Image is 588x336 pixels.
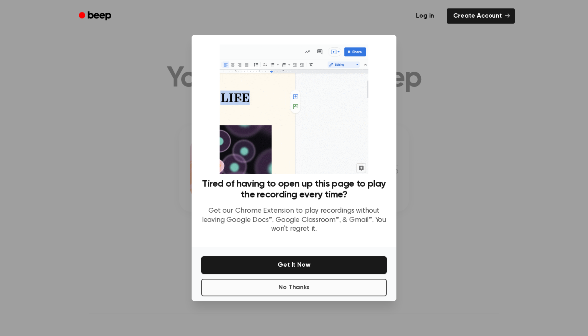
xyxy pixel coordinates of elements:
button: No Thanks [201,279,387,296]
a: Log in [408,7,442,25]
img: Beep extension in action [220,44,368,174]
h3: Tired of having to open up this page to play the recording every time? [201,179,387,200]
a: Create Account [447,8,515,24]
button: Get It Now [201,256,387,274]
p: Get our Chrome Extension to play recordings without leaving Google Docs™, Google Classroom™, & Gm... [201,207,387,234]
a: Beep [73,8,118,24]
